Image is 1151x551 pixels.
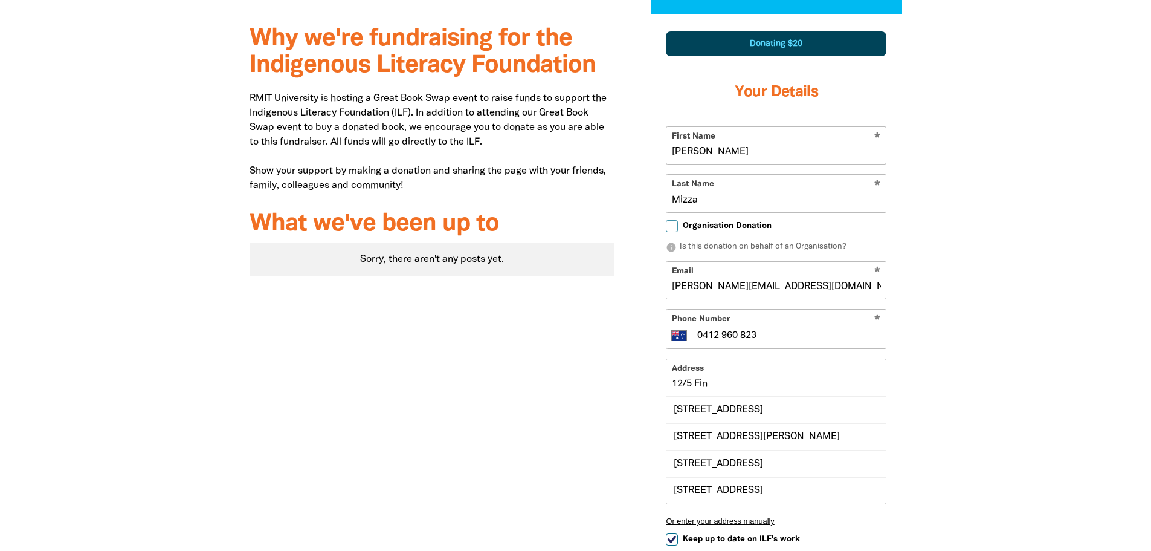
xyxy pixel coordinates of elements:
input: Keep up to date on ILF's work [666,533,678,546]
input: Organisation Donation [666,220,678,232]
button: Or enter your address manually [666,517,886,526]
div: [STREET_ADDRESS] [666,397,886,423]
h3: What we've been up to [250,211,615,238]
div: [STREET_ADDRESS] [666,450,886,477]
p: Is this donation on behalf of an Organisation? [666,241,886,253]
div: Sorry, there aren't any posts yet. [250,243,615,276]
div: Donating $20 [666,31,886,56]
div: [STREET_ADDRESS][PERSON_NAME] [666,423,886,450]
span: Organisation Donation [683,220,772,232]
span: Keep up to date on ILF's work [683,533,800,545]
p: RMIT University is hosting a Great Book Swap event to raise funds to support the Indigenous Liter... [250,91,615,193]
span: Why we're fundraising for the Indigenous Literacy Foundation [250,28,596,77]
h3: Your Details [666,68,886,117]
div: Paginated content [250,243,615,276]
div: [STREET_ADDRESS] [666,477,886,504]
i: info [666,242,677,253]
i: Required [874,315,880,326]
